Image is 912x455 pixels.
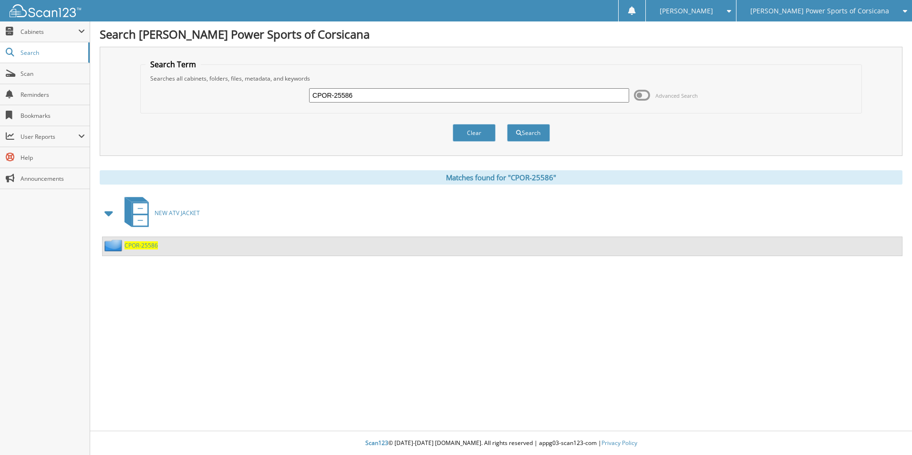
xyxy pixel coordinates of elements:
[124,241,158,249] a: CPOR-25586
[21,49,83,57] span: Search
[21,28,78,36] span: Cabinets
[864,409,912,455] iframe: Chat Widget
[21,70,85,78] span: Scan
[21,112,85,120] span: Bookmarks
[21,91,85,99] span: Reminders
[21,175,85,183] span: Announcements
[100,26,902,42] h1: Search [PERSON_NAME] Power Sports of Corsicana
[750,8,889,14] span: [PERSON_NAME] Power Sports of Corsicana
[601,439,637,447] a: Privacy Policy
[660,8,713,14] span: [PERSON_NAME]
[100,170,902,185] div: Matches found for "CPOR-25586"
[507,124,550,142] button: Search
[90,432,912,455] div: © [DATE]-[DATE] [DOMAIN_NAME]. All rights reserved | appg03-scan123-com |
[104,239,124,251] img: folder2.png
[145,74,857,83] div: Searches all cabinets, folders, files, metadata, and keywords
[145,59,201,70] legend: Search Term
[119,194,200,232] a: NEW ATV JACKET
[365,439,388,447] span: Scan123
[155,209,200,217] span: NEW ATV JACKET
[10,4,81,17] img: scan123-logo-white.svg
[453,124,496,142] button: Clear
[21,154,85,162] span: Help
[21,133,78,141] span: User Reports
[655,92,698,99] span: Advanced Search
